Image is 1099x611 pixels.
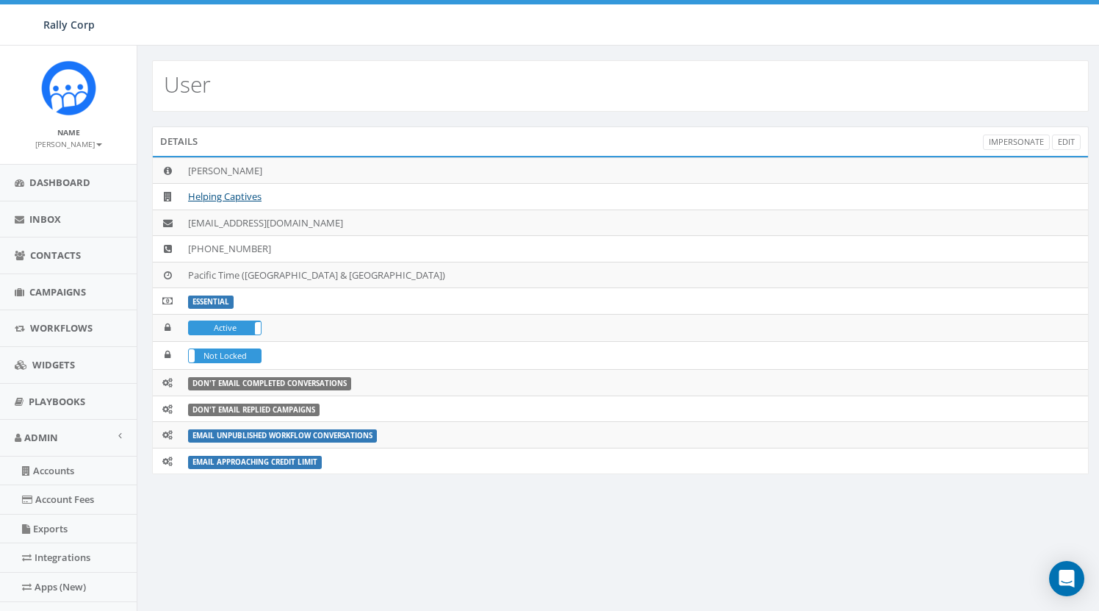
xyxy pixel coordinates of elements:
span: Widgets [32,358,75,371]
a: Edit [1052,135,1081,150]
label: Email Approaching Credit Limit [188,456,322,469]
a: Impersonate [983,135,1050,150]
span: Campaigns [29,285,86,299]
label: Not Locked [189,349,261,362]
label: Don't Email Replied Campaigns [188,404,320,417]
a: Helping Captives [188,190,262,203]
small: Name [57,127,80,137]
span: Contacts [30,249,81,262]
td: Pacific Time ([GEOGRAPHIC_DATA] & [GEOGRAPHIC_DATA]) [182,262,1088,288]
label: ESSENTIAL [188,296,234,309]
h2: User [164,72,211,96]
label: Email Unpublished Workflow Conversations [188,429,377,443]
a: [PERSON_NAME] [35,137,102,150]
span: Inbox [29,212,61,226]
span: Rally Corp [43,18,95,32]
span: Playbooks [29,395,85,408]
div: LockedNot Locked [188,349,262,363]
img: Icon_1.png [41,60,96,115]
label: Don't Email Completed Conversations [188,377,351,390]
label: Active [189,321,261,335]
div: ActiveIn Active [188,321,262,335]
small: [PERSON_NAME] [35,139,102,149]
div: Details [152,126,1089,156]
span: Workflows [30,321,93,335]
td: [EMAIL_ADDRESS][DOMAIN_NAME] [182,210,1088,236]
span: Dashboard [29,176,90,189]
span: Admin [24,431,58,444]
td: [PHONE_NUMBER] [182,236,1088,262]
div: Open Intercom Messenger [1049,561,1084,596]
td: [PERSON_NAME] [182,157,1088,184]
